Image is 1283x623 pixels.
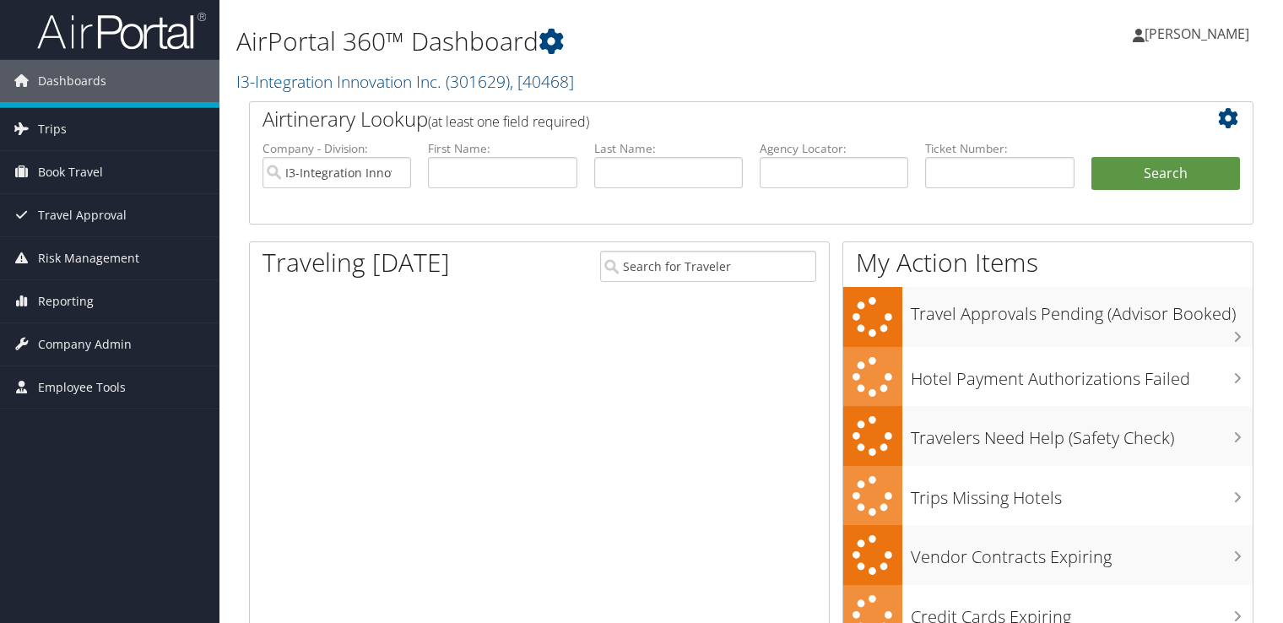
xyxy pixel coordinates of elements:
span: Risk Management [38,237,139,279]
a: Travel Approvals Pending (Advisor Booked) [843,287,1253,347]
span: Company Admin [38,323,132,366]
h1: Traveling [DATE] [263,245,450,280]
span: Travel Approval [38,194,127,236]
h1: My Action Items [843,245,1253,280]
h3: Travel Approvals Pending (Advisor Booked) [911,294,1253,326]
span: Dashboards [38,60,106,102]
label: Agency Locator: [760,140,908,157]
span: ( 301629 ) [446,70,510,93]
span: [PERSON_NAME] [1145,24,1249,43]
span: (at least one field required) [428,112,589,131]
span: Trips [38,108,67,150]
h1: AirPortal 360™ Dashboard [236,24,923,59]
span: Employee Tools [38,366,126,409]
label: Ticket Number: [925,140,1074,157]
h3: Trips Missing Hotels [911,478,1253,510]
a: I3-Integration Innovation Inc. [236,70,574,93]
button: Search [1091,157,1240,191]
img: airportal-logo.png [37,11,206,51]
span: Book Travel [38,151,103,193]
a: Vendor Contracts Expiring [843,525,1253,585]
h3: Travelers Need Help (Safety Check) [911,418,1253,450]
h3: Hotel Payment Authorizations Failed [911,359,1253,391]
h3: Vendor Contracts Expiring [911,537,1253,569]
a: [PERSON_NAME] [1133,8,1266,59]
label: First Name: [428,140,577,157]
span: , [ 40468 ] [510,70,574,93]
input: Search for Traveler [600,251,816,282]
a: Trips Missing Hotels [843,466,1253,526]
span: Reporting [38,280,94,322]
a: Hotel Payment Authorizations Failed [843,347,1253,407]
a: Travelers Need Help (Safety Check) [843,406,1253,466]
label: Last Name: [594,140,743,157]
label: Company - Division: [263,140,411,157]
h2: Airtinerary Lookup [263,105,1156,133]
